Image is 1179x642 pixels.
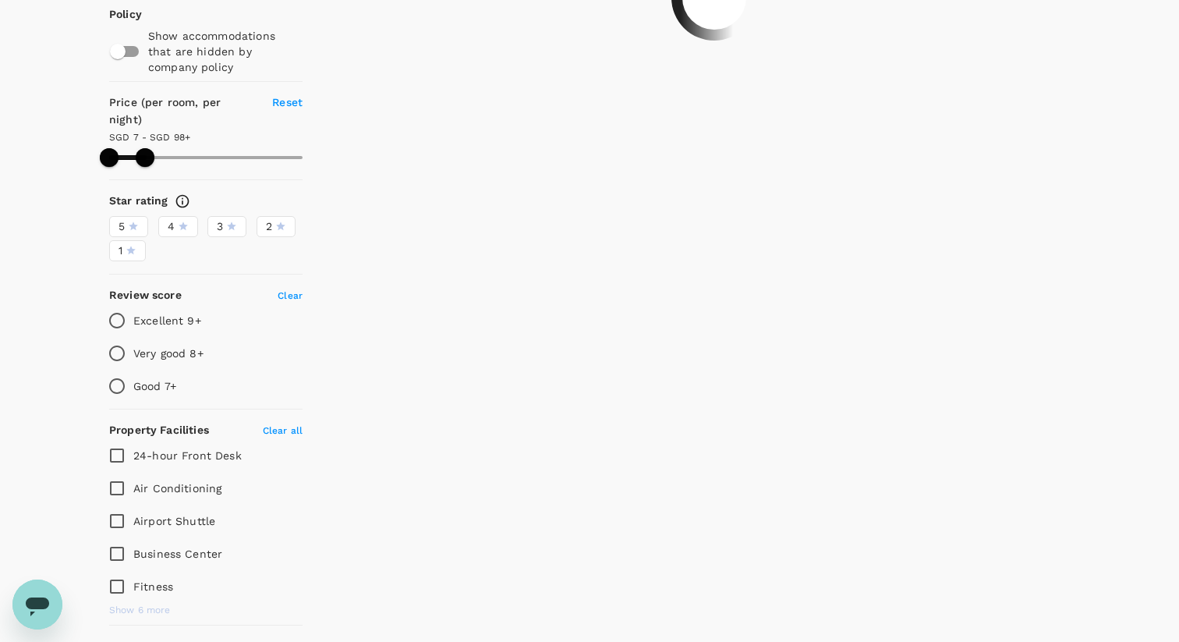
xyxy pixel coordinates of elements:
h6: Property Facilities [109,422,209,439]
span: Show 6 more [109,603,171,619]
span: 24-hour Front Desk [133,449,242,462]
span: 1 [119,243,122,259]
span: 5 [119,218,125,235]
span: 4 [168,218,175,235]
span: Reset [272,96,303,108]
span: Airport Shuttle [133,515,215,527]
span: 3 [217,218,223,235]
span: SGD 7 - SGD 98+ [109,132,190,143]
span: Business Center [133,548,222,560]
span: Air Conditioning [133,482,221,495]
p: Good 7+ [133,378,176,394]
span: Fitness [133,580,173,593]
p: Excellent 9+ [133,313,201,328]
h6: Price (per room, per night) [109,94,254,129]
span: Clear all [263,425,303,436]
svg: Star ratings are awarded to properties to represent the quality of services, facilities, and amen... [175,193,190,209]
span: 2 [266,218,272,235]
h6: Review score [109,287,182,304]
p: Policy [109,6,119,22]
h6: Star rating [109,193,168,210]
p: Show accommodations that are hidden by company policy [148,28,301,75]
p: Very good 8+ [133,346,204,361]
span: Clear [278,290,303,301]
iframe: Button to launch messaging window [12,580,62,630]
